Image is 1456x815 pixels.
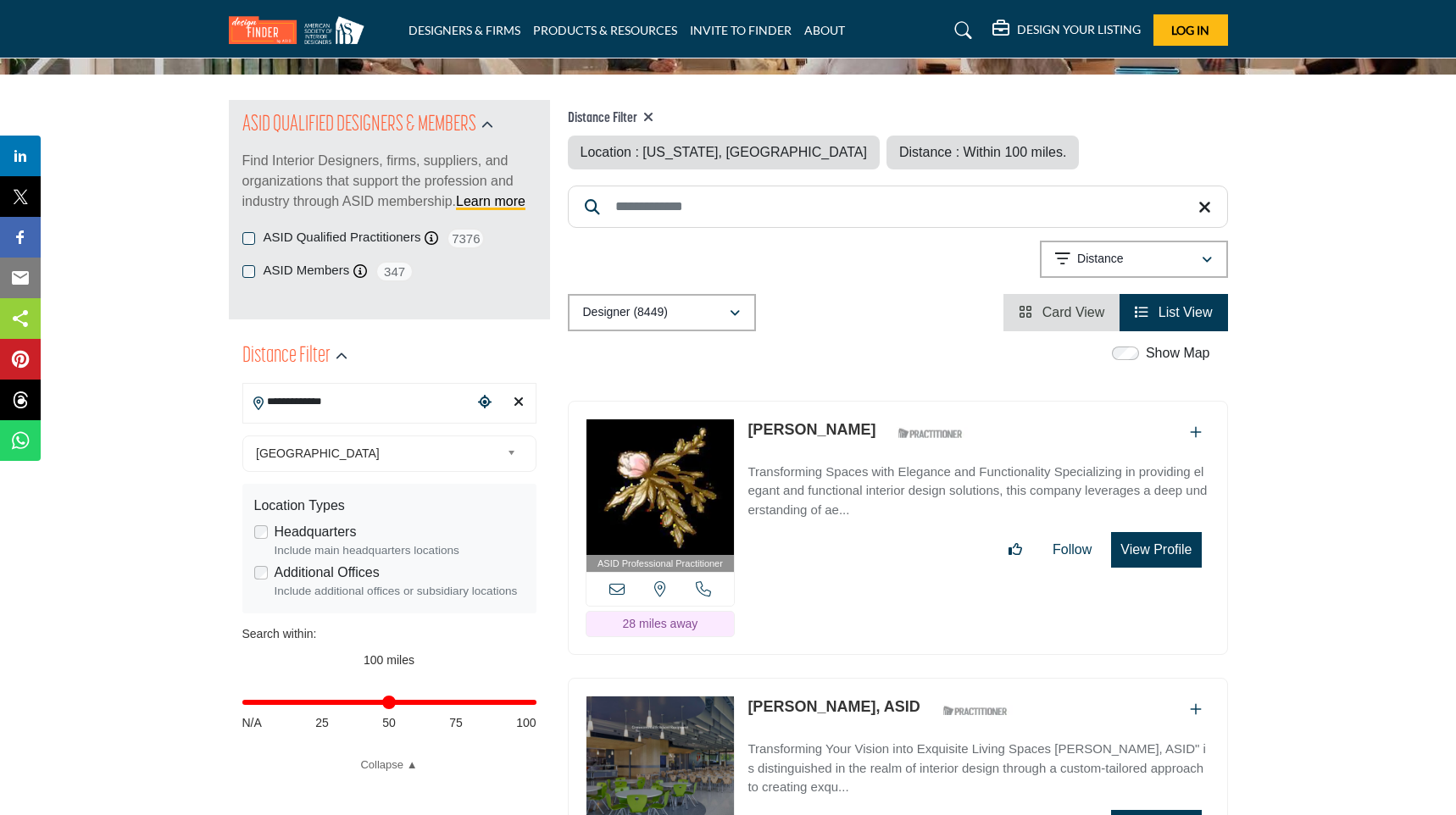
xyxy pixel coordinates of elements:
label: ASID Qualified Practitioners [264,228,421,247]
span: 50 [382,714,396,732]
input: Search Keyword [568,186,1228,228]
a: View List [1135,305,1212,319]
div: DESIGN YOUR LISTING [992,20,1141,41]
a: View Card [1019,305,1104,319]
span: ASID Professional Practitioner [597,557,723,571]
h2: ASID QUALIFIED DESIGNERS & MEMBERS [242,110,476,141]
button: Log In [1153,14,1228,46]
span: 347 [375,261,414,282]
p: Transforming Your Vision into Exquisite Living Spaces [PERSON_NAME], ASID" is distinguished in th... [747,740,1209,797]
div: Choose your current location [472,385,497,421]
span: List View [1159,305,1213,319]
button: Designer (8449) [568,294,756,331]
button: Follow [1042,533,1103,567]
span: Location : [US_STATE], [GEOGRAPHIC_DATA] [581,145,867,159]
input: ASID Qualified Practitioners checkbox [242,232,255,245]
button: View Profile [1111,532,1201,568]
img: Site Logo [229,16,373,44]
span: N/A [242,714,262,732]
button: Like listing [998,533,1033,567]
a: Transforming Spaces with Elegance and Functionality Specializing in providing elegant and functio... [747,452,1209,520]
label: Headquarters [275,522,357,542]
input: ASID Members checkbox [242,265,255,278]
div: Search within: [242,625,536,643]
span: Distance : Within 100 miles. [899,145,1066,159]
a: ABOUT [804,23,845,37]
h4: Distance Filter [568,110,1080,127]
a: [PERSON_NAME], ASID [747,698,920,715]
span: [GEOGRAPHIC_DATA] [256,443,500,463]
img: ASID Qualified Practitioners Badge Icon [936,700,1013,721]
span: 7376 [447,228,485,249]
h2: Distance Filter [242,341,331,372]
span: 75 [449,714,463,732]
li: Card View [1003,294,1120,331]
div: Include main headquarters locations [275,542,525,559]
div: Clear search location [506,385,531,421]
a: Add To List [1190,425,1202,440]
a: Search [938,17,983,44]
p: Misti Carpenter, ASID [747,696,920,718]
img: ASID Qualified Practitioners Badge Icon [892,423,968,444]
a: DESIGNERS & FIRMS [408,23,520,37]
h5: DESIGN YOUR LISTING [1017,22,1141,37]
a: [PERSON_NAME] [747,421,875,438]
span: Card View [1042,305,1105,319]
a: Transforming Your Vision into Exquisite Living Spaces [PERSON_NAME], ASID" is distinguished in th... [747,729,1209,797]
p: Find Interior Designers, firms, suppliers, and organizations that support the profession and indu... [242,151,536,212]
div: Location Types [254,496,525,516]
img: Marta Tice [586,419,735,555]
span: 25 [315,714,329,732]
label: Additional Offices [275,563,380,583]
a: ASID Professional Practitioner [586,419,735,573]
div: Include additional offices or subsidiary locations [275,583,525,600]
label: ASID Members [264,261,350,280]
button: Distance [1040,241,1228,278]
span: Log In [1171,23,1209,37]
span: 28 miles away [623,617,698,630]
a: Add To List [1190,702,1202,717]
a: INVITE TO FINDER [690,23,792,37]
li: List View [1120,294,1227,331]
label: Show Map [1146,343,1210,363]
p: Transforming Spaces with Elegance and Functionality Specializing in providing elegant and functio... [747,463,1209,520]
a: PRODUCTS & RESOURCES [533,23,677,37]
a: Collapse ▲ [242,757,536,773]
p: Designer (8449) [583,304,668,321]
p: Marta Tice [747,419,875,441]
a: Learn more [456,194,525,208]
p: Distance [1077,251,1123,268]
span: 100 miles [364,653,414,667]
span: 100 [516,714,536,732]
input: Search Location [243,385,472,419]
